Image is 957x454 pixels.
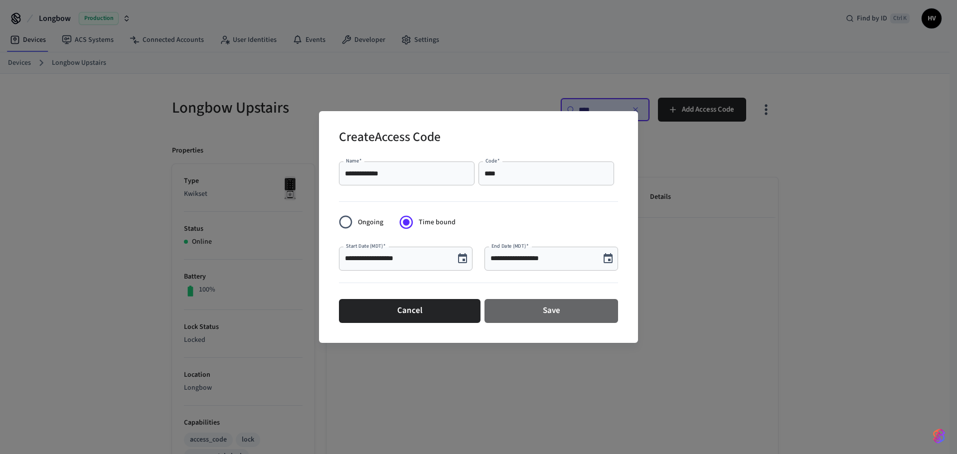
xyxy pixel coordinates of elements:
[453,249,473,269] button: Choose date, selected date is Nov 13, 2025
[485,157,500,164] label: Code
[346,157,362,164] label: Name
[358,217,383,228] span: Ongoing
[933,428,945,444] img: SeamLogoGradient.69752ec5.svg
[484,299,618,323] button: Save
[419,217,456,228] span: Time bound
[598,249,618,269] button: Choose date, selected date is Nov 19, 2025
[339,299,480,323] button: Cancel
[339,123,441,153] h2: Create Access Code
[491,242,528,250] label: End Date (MDT)
[346,242,386,250] label: Start Date (MDT)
